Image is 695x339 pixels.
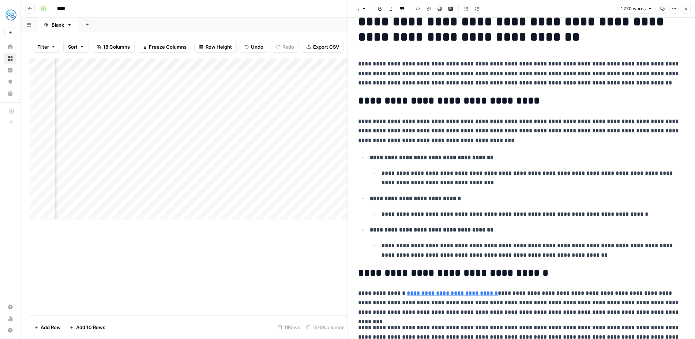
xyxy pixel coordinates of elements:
div: 11 Rows [275,321,303,333]
span: Add 10 Rows [76,324,105,331]
a: Home [4,41,16,53]
img: MyHealthTeam Logo [4,8,18,22]
button: Add Row [30,321,65,333]
span: 1,770 words [621,5,646,12]
button: Sort [63,41,89,53]
a: Usage [4,313,16,324]
a: Your Data [4,88,16,99]
div: Blank [52,21,64,29]
button: Freeze Columns [138,41,191,53]
span: 18 Columns [103,43,130,50]
a: Insights [4,64,16,76]
span: Filter [37,43,49,50]
a: Blank [37,18,78,32]
button: Export CSV [302,41,344,53]
a: Browse [4,53,16,64]
span: Freeze Columns [149,43,187,50]
button: 18 Columns [92,41,135,53]
button: Filter [33,41,60,53]
span: Row Height [206,43,232,50]
button: Help + Support [4,324,16,336]
span: Add Row [41,324,61,331]
a: Settings [4,301,16,313]
span: Redo [282,43,294,50]
button: Undo [240,41,268,53]
button: Workspace: MyHealthTeam [4,6,16,24]
span: Undo [251,43,263,50]
button: Add 10 Rows [65,321,110,333]
button: Redo [271,41,299,53]
span: Sort [68,43,78,50]
div: 15/18 Columns [303,321,347,333]
span: Export CSV [313,43,339,50]
button: Row Height [194,41,237,53]
a: Opportunities [4,76,16,88]
button: 1,770 words [617,4,655,14]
